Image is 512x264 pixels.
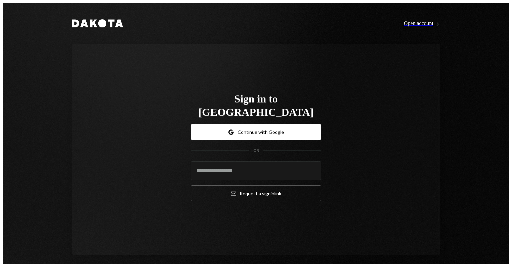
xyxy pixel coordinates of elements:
button: Request a signinlink [191,186,321,201]
div: OR [253,148,259,154]
a: Open account [404,20,440,27]
h1: Sign in to [GEOGRAPHIC_DATA] [191,92,321,119]
button: Continue with Google [191,124,321,140]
